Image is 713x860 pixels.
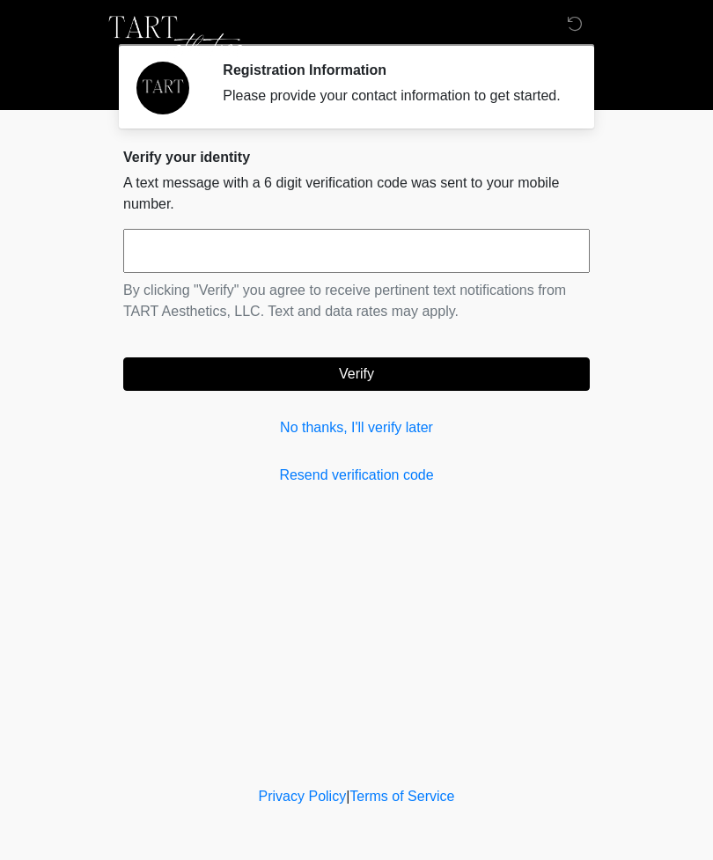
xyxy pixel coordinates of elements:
p: A text message with a 6 digit verification code was sent to your mobile number. [123,173,590,215]
a: No thanks, I'll verify later [123,417,590,438]
button: Verify [123,357,590,391]
a: | [346,789,349,804]
img: TART Aesthetics, LLC Logo [106,13,246,66]
h2: Verify your identity [123,149,590,165]
div: Please provide your contact information to get started. [223,85,563,107]
p: By clicking "Verify" you agree to receive pertinent text notifications from TART Aesthetics, LLC.... [123,280,590,322]
img: Agent Avatar [136,62,189,114]
a: Privacy Policy [259,789,347,804]
a: Resend verification code [123,465,590,486]
a: Terms of Service [349,789,454,804]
